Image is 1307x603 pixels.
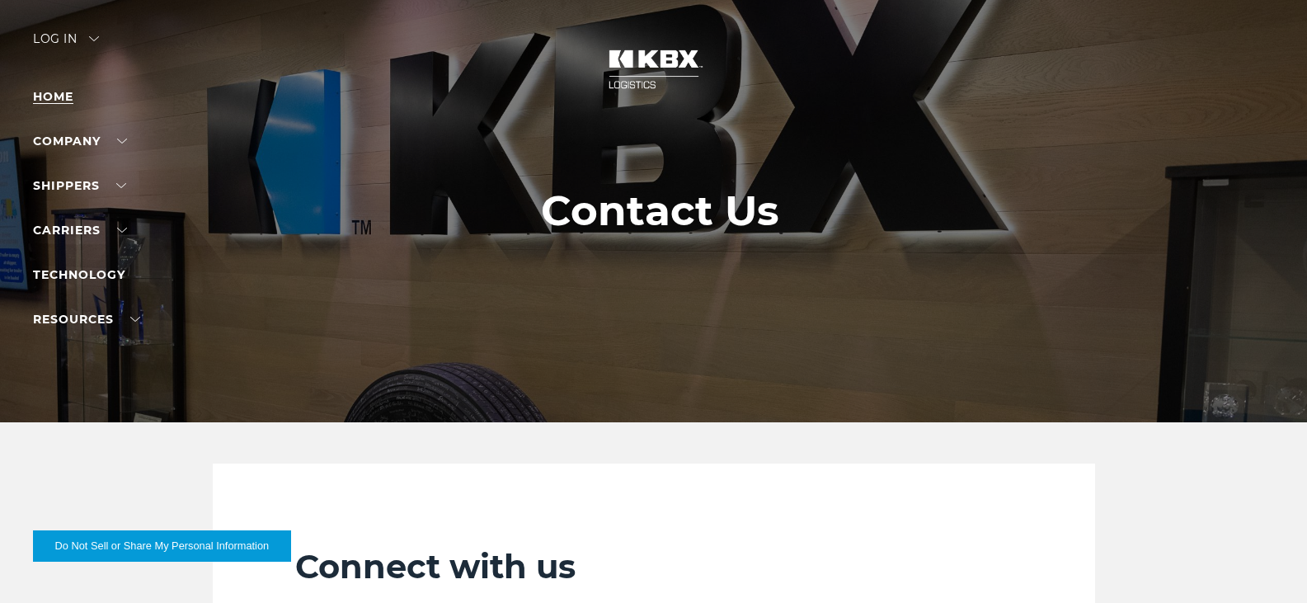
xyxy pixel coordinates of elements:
[1225,524,1307,603] iframe: Chat Widget
[592,33,716,106] img: kbx logo
[33,33,99,57] div: Log in
[33,312,140,327] a: RESOURCES
[89,36,99,41] img: arrow
[33,134,127,148] a: Company
[33,530,291,562] button: Do Not Sell or Share My Personal Information
[33,178,126,193] a: SHIPPERS
[541,187,779,235] h1: Contact Us
[33,223,127,238] a: Carriers
[33,267,125,282] a: Technology
[33,89,73,104] a: Home
[295,546,1013,587] h2: Connect with us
